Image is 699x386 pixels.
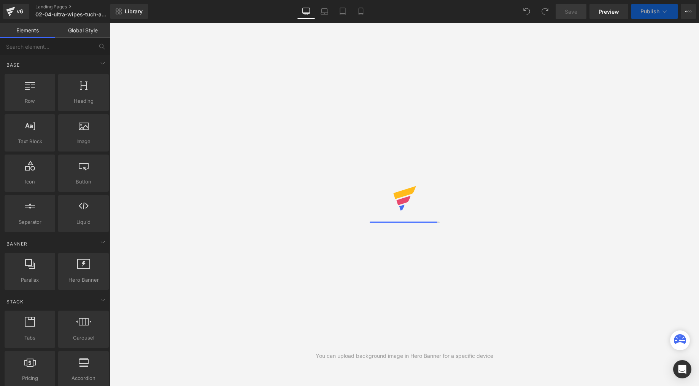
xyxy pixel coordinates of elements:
span: Row [7,97,53,105]
a: Global Style [55,23,110,38]
div: Open Intercom Messenger [673,360,691,378]
a: Mobile [352,4,370,19]
span: Button [60,178,106,186]
button: Undo [519,4,534,19]
a: Tablet [334,4,352,19]
div: v6 [15,6,25,16]
span: Image [60,137,106,145]
span: Text Block [7,137,53,145]
button: More [681,4,696,19]
button: Publish [631,4,678,19]
span: Accordion [60,374,106,382]
a: v6 [3,4,29,19]
span: Base [6,61,21,69]
div: You can upload background image in Hero Banner for a specific device [316,352,493,360]
button: Redo [537,4,553,19]
span: Library [125,8,143,15]
span: Tabs [7,334,53,342]
a: Laptop [315,4,334,19]
span: 02-04-ultra-wipes-tuch-adv-v1-desktop-redtrack [35,11,108,18]
span: Preview [599,8,619,16]
a: Desktop [297,4,315,19]
span: Liquid [60,218,106,226]
span: Parallax [7,276,53,284]
a: Preview [589,4,628,19]
a: New Library [110,4,148,19]
span: Icon [7,178,53,186]
span: Separator [7,218,53,226]
span: Banner [6,240,28,247]
span: Hero Banner [60,276,106,284]
span: Stack [6,298,24,305]
span: Carousel [60,334,106,342]
span: Save [565,8,577,16]
span: Publish [640,8,659,14]
span: Pricing [7,374,53,382]
span: Heading [60,97,106,105]
a: Landing Pages [35,4,123,10]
